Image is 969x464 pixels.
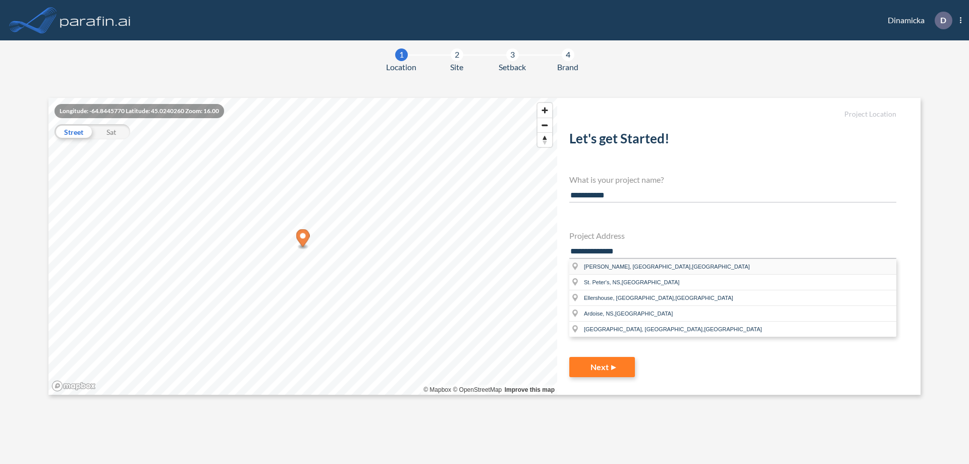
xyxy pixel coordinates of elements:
a: OpenStreetMap [453,386,502,393]
span: Setback [499,61,526,73]
span: [GEOGRAPHIC_DATA], [GEOGRAPHIC_DATA],[GEOGRAPHIC_DATA] [584,326,762,332]
img: logo [58,10,133,30]
button: Reset bearing to north [537,132,552,147]
p: D [940,16,946,25]
div: Map marker [296,229,310,250]
h4: Project Address [569,231,896,240]
span: Ellershouse, [GEOGRAPHIC_DATA],[GEOGRAPHIC_DATA] [584,295,733,301]
h5: Project Location [569,110,896,119]
span: Location [386,61,416,73]
div: Dinamicka [873,12,961,29]
div: 3 [506,48,519,61]
div: Street [55,124,92,139]
span: Ardoise, NS,[GEOGRAPHIC_DATA] [584,311,673,317]
div: 1 [395,48,408,61]
span: St. Peter's, NS,[GEOGRAPHIC_DATA] [584,279,679,285]
div: 4 [562,48,574,61]
div: Sat [92,124,130,139]
h4: What is your project name? [569,175,896,184]
a: Mapbox homepage [51,380,96,392]
canvas: Map [48,98,557,395]
div: 2 [451,48,463,61]
button: Zoom in [537,103,552,118]
span: Site [450,61,463,73]
h2: Let's get Started! [569,131,896,150]
span: Brand [557,61,578,73]
span: Reset bearing to north [537,133,552,147]
span: [PERSON_NAME], [GEOGRAPHIC_DATA],[GEOGRAPHIC_DATA] [584,264,750,270]
button: Zoom out [537,118,552,132]
button: Next [569,357,635,377]
a: Improve this map [505,386,555,393]
div: Longitude: -64.8445770 Latitude: 45.0240260 Zoom: 16.00 [55,104,224,118]
a: Mapbox [423,386,451,393]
